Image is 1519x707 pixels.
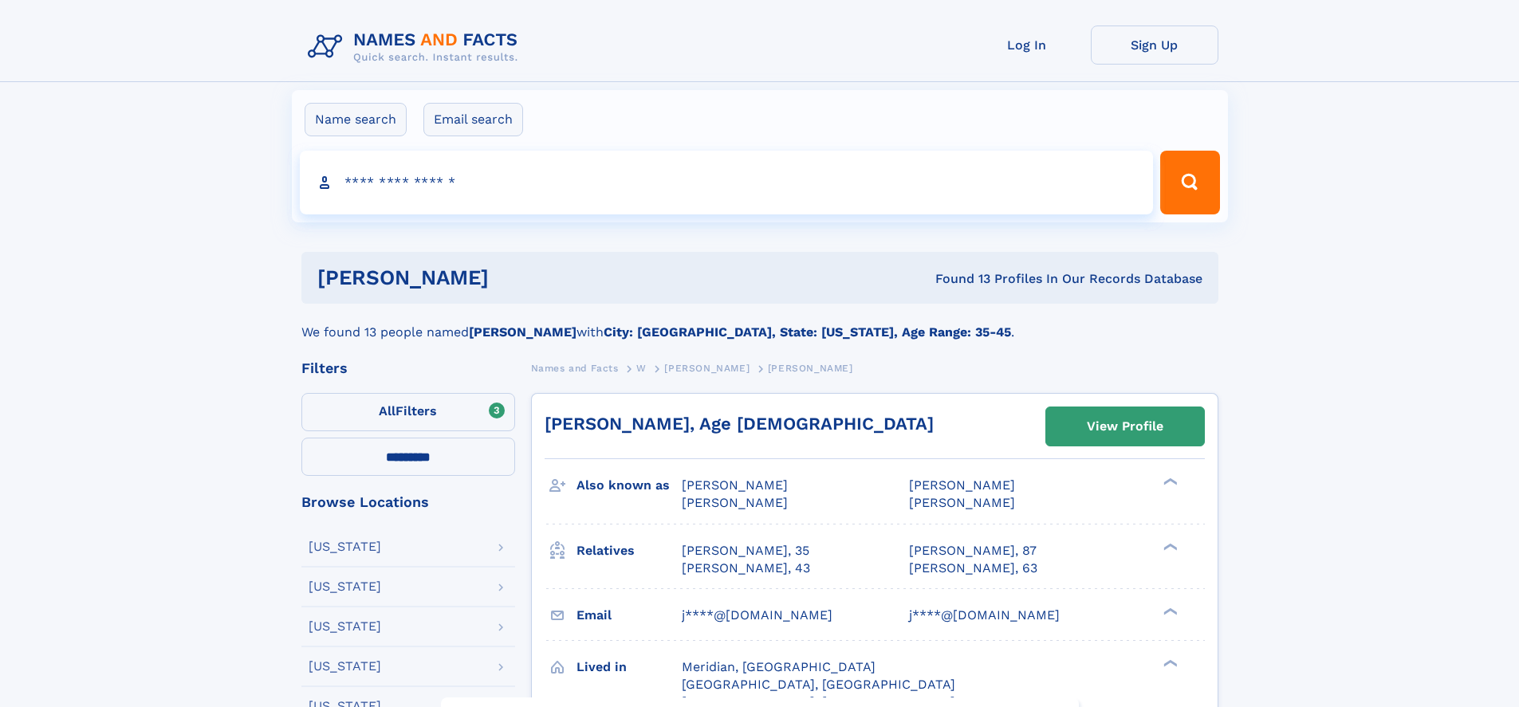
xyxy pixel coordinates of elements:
[682,542,809,560] a: [PERSON_NAME], 35
[301,26,531,69] img: Logo Names and Facts
[909,542,1037,560] a: [PERSON_NAME], 87
[577,472,682,499] h3: Also known as
[1159,606,1179,616] div: ❯
[682,495,788,510] span: [PERSON_NAME]
[301,495,515,509] div: Browse Locations
[682,677,955,692] span: [GEOGRAPHIC_DATA], [GEOGRAPHIC_DATA]
[909,495,1015,510] span: [PERSON_NAME]
[682,477,788,493] span: [PERSON_NAME]
[636,363,647,374] span: W
[300,151,1154,214] input: search input
[301,393,515,431] label: Filters
[577,537,682,564] h3: Relatives
[682,560,810,577] a: [PERSON_NAME], 43
[1091,26,1218,65] a: Sign Up
[379,403,395,418] span: All
[1160,151,1219,214] button: Search Button
[577,654,682,681] h3: Lived in
[664,363,750,374] span: [PERSON_NAME]
[1159,541,1179,552] div: ❯
[1159,658,1179,668] div: ❯
[712,270,1202,288] div: Found 13 Profiles In Our Records Database
[305,103,407,136] label: Name search
[963,26,1091,65] a: Log In
[545,414,934,434] a: [PERSON_NAME], Age [DEMOGRAPHIC_DATA]
[1046,407,1204,446] a: View Profile
[309,580,381,593] div: [US_STATE]
[309,660,381,673] div: [US_STATE]
[309,620,381,633] div: [US_STATE]
[909,560,1037,577] a: [PERSON_NAME], 63
[317,268,712,288] h1: [PERSON_NAME]
[909,477,1015,493] span: [PERSON_NAME]
[423,103,523,136] label: Email search
[577,602,682,629] h3: Email
[1159,477,1179,487] div: ❯
[309,540,381,553] div: [US_STATE]
[664,358,750,378] a: [PERSON_NAME]
[301,304,1218,342] div: We found 13 people named with .
[531,358,619,378] a: Names and Facts
[301,361,515,375] div: Filters
[636,358,647,378] a: W
[768,363,853,374] span: [PERSON_NAME]
[1087,408,1163,445] div: View Profile
[604,324,1011,340] b: City: [GEOGRAPHIC_DATA], State: [US_STATE], Age Range: 35-45
[682,659,876,674] span: Meridian, [GEOGRAPHIC_DATA]
[469,324,577,340] b: [PERSON_NAME]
